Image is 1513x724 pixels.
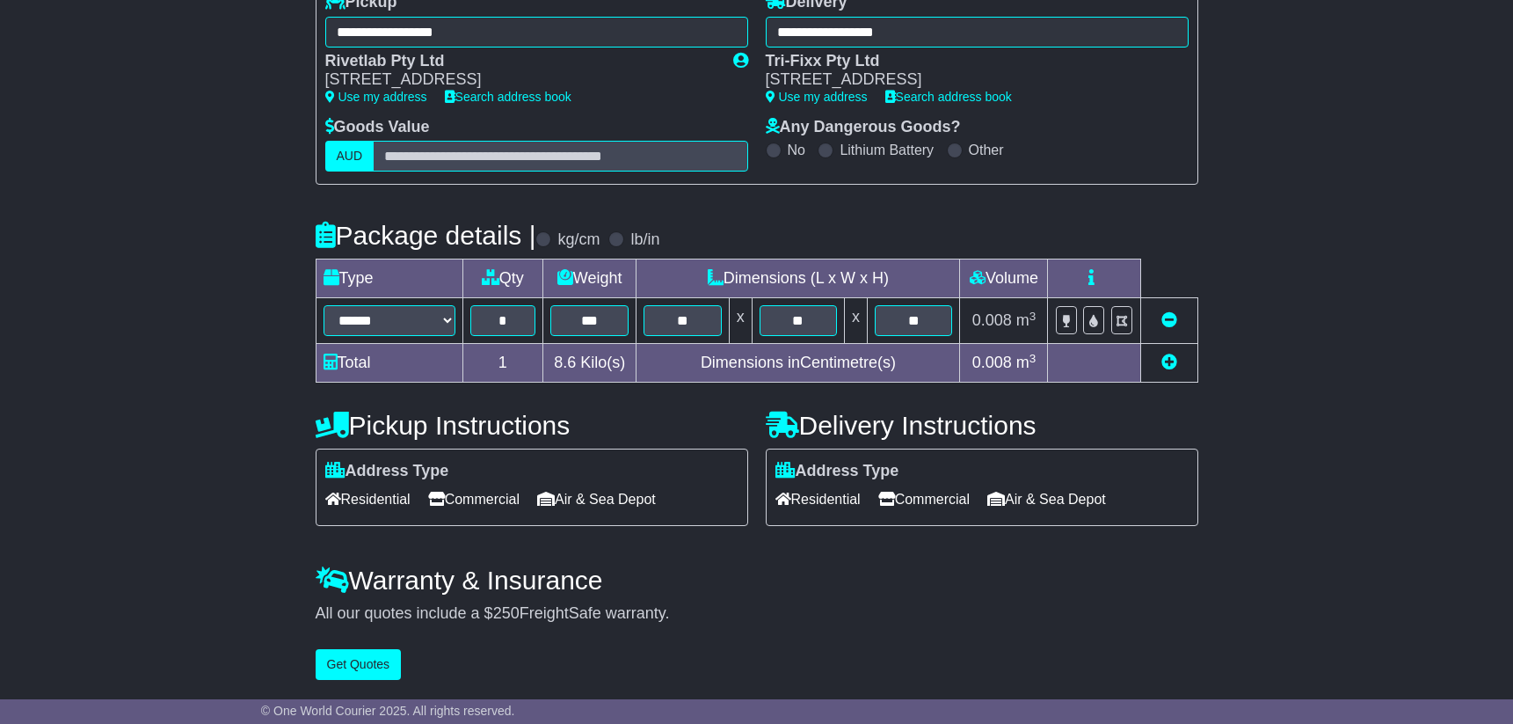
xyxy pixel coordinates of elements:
h4: Pickup Instructions [316,411,748,440]
a: Use my address [325,90,427,104]
div: Rivetlab Pty Ltd [325,52,716,71]
span: 0.008 [972,311,1012,329]
td: x [729,298,752,344]
label: Address Type [325,462,449,481]
div: Tri-Fixx Pty Ltd [766,52,1171,71]
sup: 3 [1029,352,1037,365]
td: Dimensions in Centimetre(s) [636,344,960,383]
span: Residential [775,486,861,513]
sup: 3 [1029,310,1037,323]
td: Dimensions (L x W x H) [636,260,960,298]
a: Use my address [766,90,868,104]
span: © One World Courier 2025. All rights reserved. [261,704,515,718]
h4: Delivery Instructions [766,411,1198,440]
h4: Package details | [316,221,536,250]
span: 0.008 [972,354,1012,371]
span: 8.6 [554,354,576,371]
span: Air & Sea Depot [987,486,1106,513]
span: Commercial [428,486,520,513]
label: Other [969,142,1004,158]
label: No [788,142,805,158]
td: Volume [960,260,1048,298]
span: Residential [325,486,411,513]
td: Kilo(s) [543,344,636,383]
label: Goods Value [325,118,430,137]
span: 250 [493,604,520,622]
label: lb/in [630,230,659,250]
td: Total [316,344,462,383]
td: x [845,298,868,344]
a: Search address book [885,90,1012,104]
a: Search address book [445,90,571,104]
td: Weight [543,260,636,298]
label: kg/cm [557,230,600,250]
div: All our quotes include a $ FreightSafe warranty. [316,604,1198,624]
label: Address Type [775,462,899,481]
td: Qty [462,260,543,298]
a: Add new item [1161,354,1177,371]
div: [STREET_ADDRESS] [766,70,1171,90]
td: Type [316,260,462,298]
label: Any Dangerous Goods? [766,118,961,137]
label: Lithium Battery [840,142,934,158]
a: Remove this item [1161,311,1177,329]
button: Get Quotes [316,649,402,680]
span: Commercial [878,486,970,513]
span: Air & Sea Depot [537,486,656,513]
span: m [1016,354,1037,371]
span: m [1016,311,1037,329]
label: AUD [325,141,375,172]
td: 1 [462,344,543,383]
h4: Warranty & Insurance [316,566,1198,595]
div: [STREET_ADDRESS] [325,70,716,90]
